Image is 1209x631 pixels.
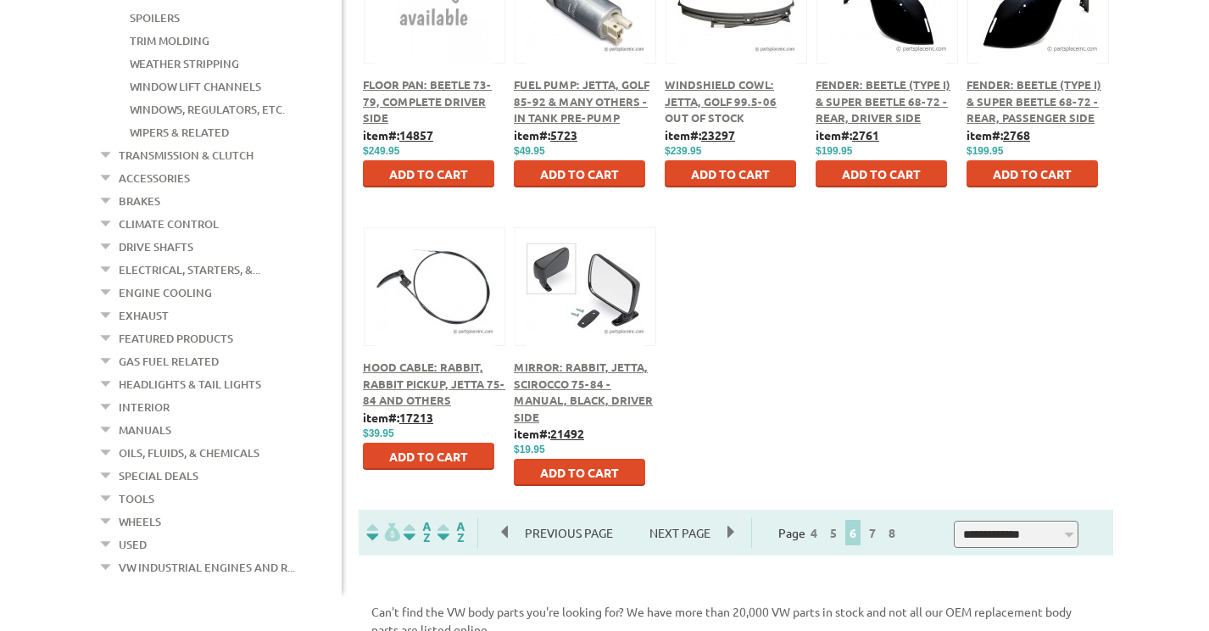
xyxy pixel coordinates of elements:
a: Featured Products [119,327,233,349]
span: Add to Cart [540,465,619,480]
b: item#: [665,127,735,142]
u: 17213 [399,410,433,425]
span: Add to Cart [993,166,1072,181]
a: Floor Pan: Beetle 73-79, Complete Driver Side [363,77,492,125]
b: item#: [363,410,433,425]
a: Engine Cooling [119,282,212,304]
span: Add to Cart [540,166,619,181]
b: item#: [514,426,584,441]
a: Accessories [119,167,190,189]
button: Add to Cart [514,160,645,187]
span: 6 [845,520,861,545]
a: Interior [119,396,170,418]
a: Spoilers [130,7,180,29]
u: 14857 [399,127,433,142]
a: Fender: Beetle (Type I) & Super Beetle 68-72 - Rear, Passenger Side [967,77,1101,125]
button: Add to Cart [967,160,1098,187]
a: 4 [806,525,822,540]
a: Windshield Cowl: Jetta, Golf 99.5-06 [665,77,777,109]
button: Add to Cart [665,160,796,187]
button: Add to Cart [363,443,494,470]
a: Previous Page [502,525,632,540]
span: Previous Page [508,520,630,545]
a: Fuel Pump: Jetta, Golf 85-92 & Many Others - In Tank Pre-Pump [514,77,649,125]
a: Exhaust [119,304,169,327]
u: 21492 [550,426,584,441]
img: Sort by Headline [400,522,434,542]
a: Brakes [119,190,160,212]
span: Next Page [632,520,727,545]
u: 23297 [701,127,735,142]
a: Climate Control [119,213,219,235]
span: Add to Cart [842,166,921,181]
a: Windows, Regulators, Etc. [130,98,285,120]
span: $199.95 [816,145,852,157]
div: Page [751,517,928,548]
a: Transmission & Clutch [119,144,253,166]
b: item#: [514,127,577,142]
a: 5 [826,525,841,540]
button: Add to Cart [514,459,645,486]
a: Oils, Fluids, & Chemicals [119,442,259,464]
a: Wipers & Related [130,121,229,143]
span: $239.95 [665,145,701,157]
span: $49.95 [514,145,545,157]
img: filterpricelow.svg [366,522,400,542]
img: Sort by Sales Rank [434,522,468,542]
a: 7 [865,525,880,540]
span: $19.95 [514,444,545,455]
a: Window Lift Channels [130,75,261,98]
a: Hood Cable: Rabbit, Rabbit Pickup, Jetta 75-84 and others [363,360,505,407]
u: 5723 [550,127,577,142]
a: Trim Molding [130,30,209,52]
span: $249.95 [363,145,399,157]
span: Out of stock [665,110,744,125]
a: 8 [884,525,900,540]
span: $39.95 [363,427,394,439]
b: item#: [363,127,433,142]
a: Drive Shafts [119,236,193,258]
button: Add to Cart [816,160,947,187]
span: $199.95 [967,145,1003,157]
a: Next Page [632,525,727,540]
a: Manuals [119,419,171,441]
a: Wheels [119,511,161,533]
span: Add to Cart [389,449,468,464]
button: Add to Cart [363,160,494,187]
u: 2761 [852,127,879,142]
a: Fender: Beetle (Type I) & Super Beetle 68-72 - Rear, Driver Side [816,77,950,125]
a: Electrical, Starters, &... [119,259,260,281]
a: Tools [119,488,154,510]
a: Used [119,533,147,556]
a: Weather Stripping [130,53,239,75]
span: Add to Cart [389,166,468,181]
a: Headlights & Tail Lights [119,373,261,395]
a: VW Industrial Engines and R... [119,556,295,578]
a: Gas Fuel Related [119,350,219,372]
b: item#: [816,127,879,142]
a: Special Deals [119,465,198,487]
b: item#: [967,127,1030,142]
u: 2768 [1003,127,1030,142]
span: Add to Cart [691,166,770,181]
a: Mirror: Rabbit, Jetta, Scirocco 75-84 - Manual, Black, Driver side [514,360,653,424]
